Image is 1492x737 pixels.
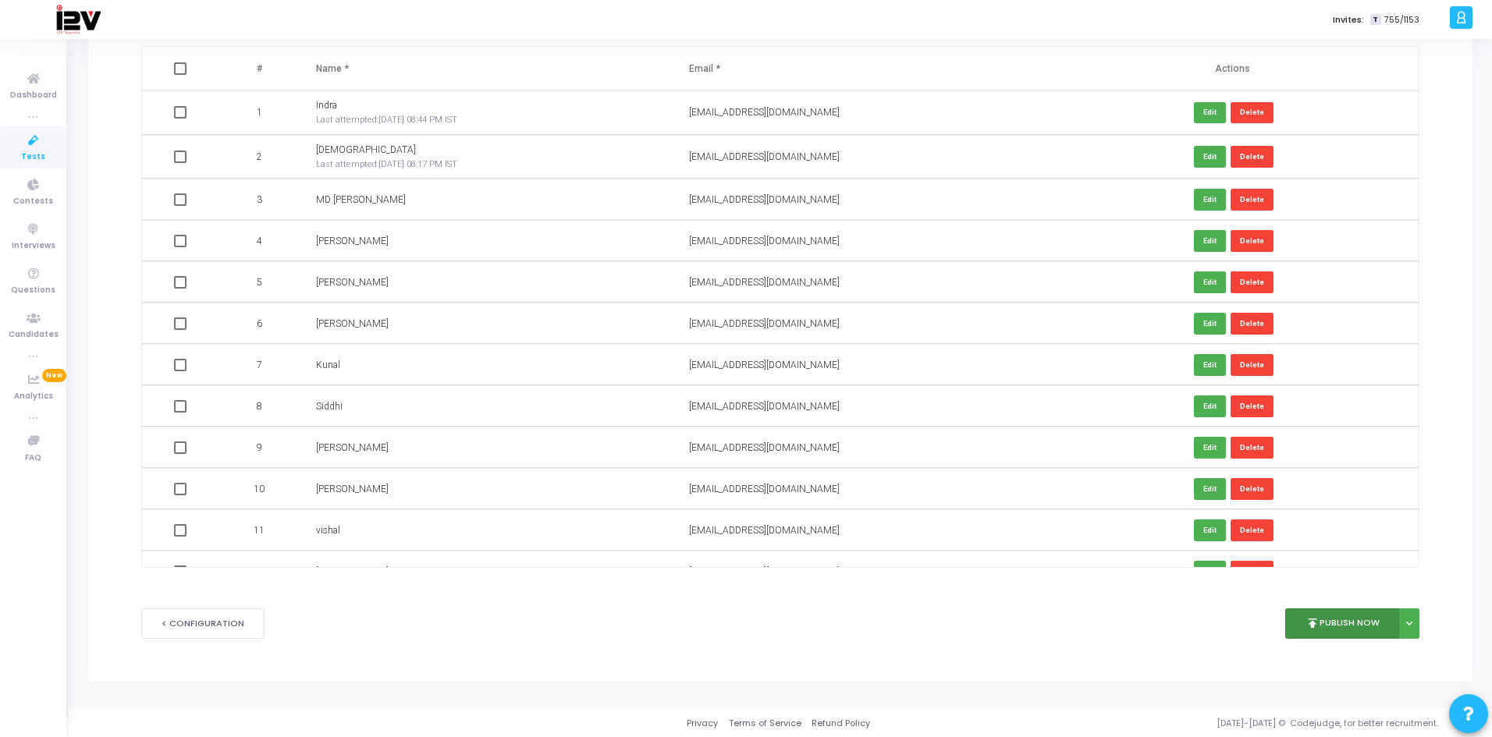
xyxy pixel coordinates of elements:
span: T [1370,14,1380,26]
span: 755/1153 [1384,13,1419,27]
span: [EMAIL_ADDRESS][DOMAIN_NAME] [689,360,840,370]
span: [EMAIL_ADDRESS][DOMAIN_NAME] [689,442,840,453]
button: Delete [1231,189,1274,210]
span: 1 [257,105,262,119]
span: FAQ [25,452,41,465]
span: 9 [257,441,262,455]
span: [PERSON_NAME] [316,484,389,494]
span: [EMAIL_ADDRESS][DOMAIN_NAME] [689,236,840,246]
a: Terms of Service [729,717,801,730]
span: 12 [254,565,265,579]
th: Email * [673,47,1046,90]
button: Edit [1194,354,1226,375]
span: [DEMOGRAPHIC_DATA] [316,144,416,155]
button: Edit [1194,189,1226,210]
span: Questions [11,284,55,297]
span: Dashboard [10,89,57,102]
button: Delete [1231,102,1274,123]
button: Delete [1231,395,1274,416]
div: [DATE]-[DATE] © Codejudge, for better recruitment. [870,717,1472,730]
span: [DATE] 08:17 PM IST [378,159,457,169]
button: Edit [1194,146,1226,167]
button: Delete [1231,561,1274,582]
span: [PERSON_NAME] [316,318,389,329]
span: Indra [316,100,337,111]
span: [EMAIL_ADDRESS][DOMAIN_NAME] [689,525,840,536]
button: Edit [1194,230,1226,251]
span: 6 [257,317,262,331]
span: Siddhi [316,401,343,412]
th: Name * [300,47,673,90]
span: [EMAIL_ADDRESS][DOMAIN_NAME] [689,277,840,288]
span: Last attempted: [316,115,378,125]
button: Edit [1194,313,1226,334]
span: 11 [254,523,265,537]
a: Refund Policy [812,717,870,730]
span: [EMAIL_ADDRESS][DOMAIN_NAME] [689,194,840,205]
button: < Configuration [141,608,265,639]
span: 10 [254,482,265,496]
button: Delete [1231,519,1274,540]
span: [DATE] 08:44 PM IST [378,115,457,125]
span: vishal [316,525,340,536]
th: # [222,47,300,90]
button: Edit [1194,102,1226,123]
span: Kunal [316,360,340,370]
span: MD [PERSON_NAME] [316,194,406,205]
span: Tests [21,151,45,164]
label: Invites: [1333,13,1364,27]
button: Edit [1194,519,1226,540]
button: Delete [1231,354,1274,375]
span: New [42,369,66,382]
button: Delete [1231,437,1274,458]
button: Delete [1231,230,1274,251]
span: 5 [257,275,262,289]
span: 3 [257,193,262,207]
span: [EMAIL_ADDRESS][DOMAIN_NAME] [689,107,840,118]
button: Edit [1194,561,1226,582]
span: 7 [257,358,262,372]
span: 4 [257,234,262,248]
span: [EMAIL_ADDRESS][DOMAIN_NAME] [689,151,840,162]
button: Delete [1231,271,1274,292]
span: Candidates [9,328,59,342]
span: [EMAIL_ADDRESS][DOMAIN_NAME] [689,566,840,577]
img: logo [55,4,101,35]
button: Edit [1194,437,1226,458]
button: Delete [1231,146,1274,167]
a: Privacy [687,717,718,730]
button: Delete [1231,478,1274,499]
button: publishPublish Now [1285,608,1400,639]
span: Contests [13,195,53,208]
span: 2 [257,150,262,164]
button: Edit [1194,271,1226,292]
span: [EMAIL_ADDRESS][DOMAIN_NAME] [689,401,840,412]
span: Interviews [12,239,55,253]
i: publish [1305,616,1320,630]
span: [PERSON_NAME] [316,442,389,453]
span: Last attempted: [316,159,378,169]
span: [EMAIL_ADDRESS][DOMAIN_NAME] [689,484,840,494]
span: [EMAIL_ADDRESS][DOMAIN_NAME] [689,318,840,329]
span: [PERSON_NAME] [316,277,389,288]
button: Delete [1231,313,1274,334]
button: Edit [1194,395,1226,416]
button: Edit [1194,478,1226,499]
th: Actions [1046,47,1419,90]
span: [PERSON_NAME] [316,566,389,577]
span: Analytics [14,390,53,403]
span: [PERSON_NAME] [316,236,389,246]
span: 8 [257,399,262,413]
